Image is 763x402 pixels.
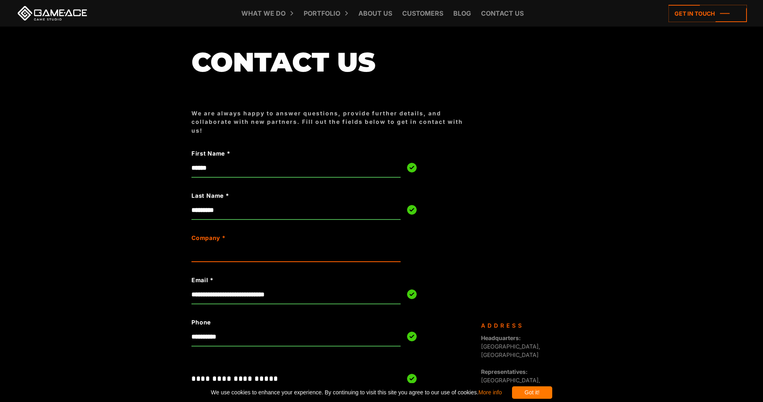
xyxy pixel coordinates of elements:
div: Got it! [512,386,552,399]
div: We are always happy to answer questions, provide further details, and collaborate with new partne... [191,109,473,135]
div: Address [481,321,566,330]
strong: Headquarters: [481,334,521,341]
span: [GEOGRAPHIC_DATA], [GEOGRAPHIC_DATA] [481,334,540,358]
label: Email * [191,276,359,285]
strong: Representatives: [481,368,528,375]
span: We use cookies to enhance your experience. By continuing to visit this site you agree to our use ... [211,386,502,399]
h1: Contact us [191,47,473,77]
label: First Name * [191,149,359,158]
label: Last Name * [191,191,359,200]
a: More info [478,389,502,396]
label: Company * [191,234,359,242]
a: Get in touch [668,5,747,22]
label: Phone [191,318,359,327]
